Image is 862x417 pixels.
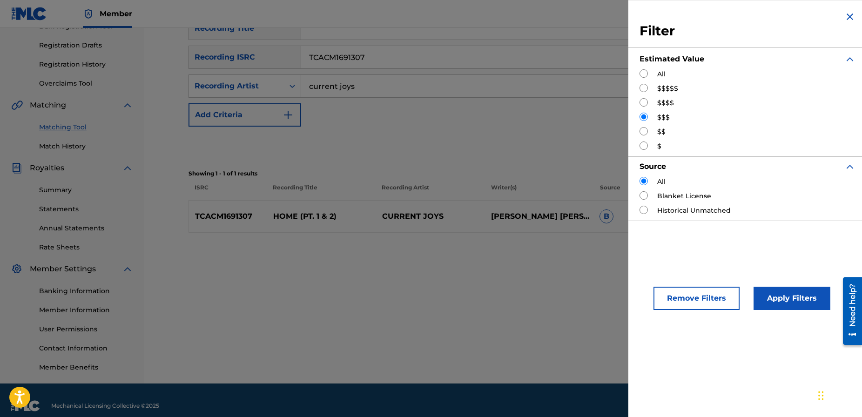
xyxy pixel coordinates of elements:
[657,127,666,137] label: $$
[189,183,267,200] p: ISRC
[122,100,133,111] img: expand
[30,100,66,111] span: Matching
[657,141,661,151] label: $
[836,273,862,348] iframe: Resource Center
[122,162,133,174] img: expand
[39,223,133,233] a: Annual Statements
[485,211,593,222] p: [PERSON_NAME] [PERSON_NAME]
[39,204,133,214] a: Statements
[600,183,620,200] p: Source
[815,372,862,417] iframe: Chat Widget
[83,8,94,20] img: Top Rightsholder
[640,23,855,40] h3: Filter
[754,287,830,310] button: Apply Filters
[195,81,278,92] div: Recording Artist
[39,286,133,296] a: Banking Information
[122,263,133,275] img: expand
[844,161,855,172] img: expand
[657,113,670,122] label: $$$
[39,60,133,69] a: Registration History
[599,209,613,223] span: B
[11,162,22,174] img: Royalties
[657,98,674,108] label: $$$$
[640,54,704,63] strong: Estimated Value
[267,183,376,200] p: Recording Title
[100,8,132,19] span: Member
[39,40,133,50] a: Registration Drafts
[657,69,666,79] label: All
[657,84,678,94] label: $$$$$
[818,382,824,410] div: Drag
[39,324,133,334] a: User Permissions
[189,211,267,222] p: TCACM1691307
[640,162,666,171] strong: Source
[39,363,133,372] a: Member Benefits
[39,242,133,252] a: Rate Sheets
[39,141,133,151] a: Match History
[30,263,96,275] span: Member Settings
[189,103,301,127] button: Add Criteria
[657,206,731,215] label: Historical Unmatched
[283,109,294,121] img: 9d2ae6d4665cec9f34b9.svg
[657,177,666,187] label: All
[267,211,376,222] p: HOME (PT. 1 & 2)
[485,183,593,200] p: Writer(s)
[39,122,133,132] a: Matching Tool
[51,402,159,410] span: Mechanical Licensing Collective © 2025
[844,11,855,22] img: close
[39,343,133,353] a: Contact Information
[376,183,485,200] p: Recording Artist
[11,7,47,20] img: MLC Logo
[11,400,40,411] img: logo
[189,169,818,178] p: Showing 1 - 1 of 1 results
[39,185,133,195] a: Summary
[39,305,133,315] a: Member Information
[30,162,64,174] span: Royalties
[653,287,740,310] button: Remove Filters
[11,100,23,111] img: Matching
[39,79,133,88] a: Overclaims Tool
[844,54,855,65] img: expand
[376,211,485,222] p: CURRENT JOYS
[657,191,711,201] label: Blanket License
[189,17,818,164] form: Search Form
[11,263,22,275] img: Member Settings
